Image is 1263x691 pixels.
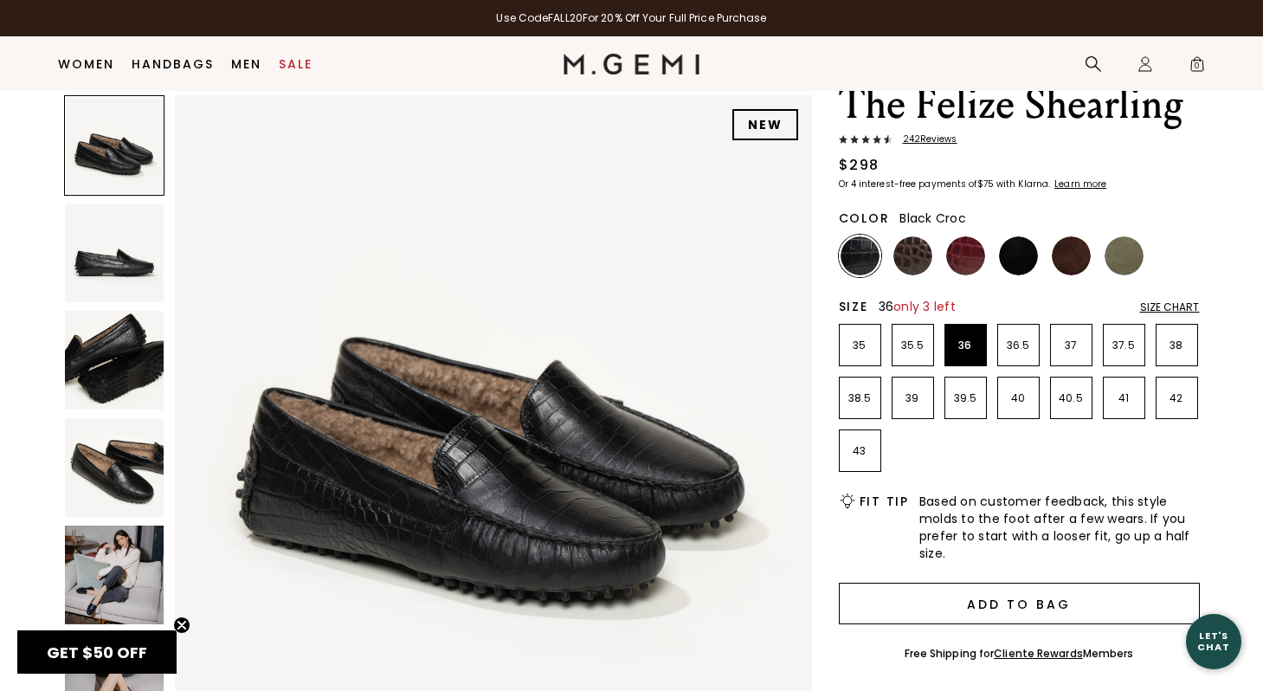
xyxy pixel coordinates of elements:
div: GET $50 OFFClose teaser [17,630,177,674]
h2: Fit Tip [860,494,909,508]
img: The Felize Shearling [65,526,164,624]
p: 38.5 [840,391,880,405]
strong: FALL20 [548,10,583,25]
a: Women [58,57,114,71]
span: GET $50 OFF [47,642,147,663]
div: $298 [839,155,880,176]
klarna-placement-style-cta: Learn more [1054,178,1106,191]
h2: Size [839,300,868,313]
p: 38 [1157,339,1197,352]
klarna-placement-style-amount: $75 [977,178,994,191]
span: only 3 left [893,298,956,315]
div: NEW [732,109,798,140]
a: Cliente Rewards [994,646,1083,661]
img: The Felize Shearling [65,418,164,517]
p: 42 [1157,391,1197,405]
img: Burgundy Croc [946,236,985,275]
img: The Felize Shearling [65,311,164,410]
img: M.Gemi [564,54,699,74]
p: 37.5 [1104,339,1144,352]
a: Learn more [1053,179,1106,190]
klarna-placement-style-body: with Klarna [996,178,1053,191]
p: 36.5 [998,339,1039,352]
p: 41 [1104,391,1144,405]
img: Chocolate [1052,236,1091,275]
span: 242 Review s [892,134,957,145]
p: 35 [840,339,880,352]
a: Handbags [132,57,214,71]
p: 37 [1051,339,1092,352]
button: Add to Bag [839,583,1200,624]
klarna-placement-style-body: Or 4 interest-free payments of [839,178,977,191]
img: Olive [1105,236,1144,275]
a: Sale [279,57,313,71]
a: 242Reviews [839,134,1200,148]
button: Close teaser [173,617,190,634]
span: Based on customer feedback, this style molds to the foot after a few wears. If you prefer to star... [919,493,1200,562]
a: Men [231,57,261,71]
p: 39.5 [945,391,986,405]
div: Size Chart [1140,300,1200,314]
img: Chocolate Croc [893,236,932,275]
p: 39 [892,391,933,405]
span: 0 [1189,59,1206,76]
h2: Color [839,211,890,225]
div: Free Shipping for Members [905,647,1134,661]
img: The Felize Shearling [65,203,164,302]
div: Let's Chat [1186,630,1241,652]
img: Black [999,236,1038,275]
p: 43 [840,444,880,458]
span: 36 [879,298,956,315]
img: Black Croc [841,236,880,275]
h1: The Felize Shearling [839,81,1200,129]
p: 40 [998,391,1039,405]
p: 35.5 [892,339,933,352]
p: 40.5 [1051,391,1092,405]
span: Black Croc [899,210,966,227]
p: 36 [945,339,986,352]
